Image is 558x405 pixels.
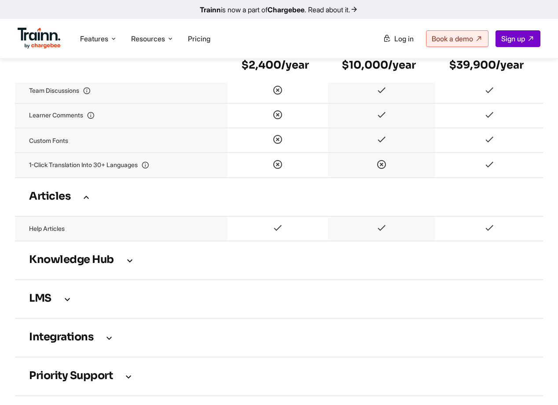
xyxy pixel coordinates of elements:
[15,78,228,103] td: Team discussions
[15,103,228,128] td: Learner comments
[15,153,228,177] td: 1-Click translation into 30+ languages
[80,34,108,44] span: Features
[242,58,314,72] h6: $2,400/year
[426,30,488,47] a: Book a demo
[514,363,558,405] iframe: Chat Widget
[18,28,61,49] img: Trainn Logo
[394,34,414,43] span: Log in
[432,34,473,43] span: Book a demo
[29,294,529,304] h3: LMS
[342,58,421,72] h6: $10,000/year
[29,333,529,343] h3: Integrations
[29,192,529,202] h3: Articles
[501,34,525,43] span: Sign up
[29,255,529,265] h3: Knowledge Hub
[268,5,305,14] b: Chargebee
[200,5,221,14] b: Trainn
[29,372,529,381] h3: Priority support
[188,34,210,43] a: Pricing
[378,31,419,47] a: Log in
[496,30,540,47] a: Sign up
[15,216,228,241] td: Help articles
[131,34,165,44] span: Resources
[449,58,529,72] h6: $39,900/year
[15,128,228,153] td: Custom fonts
